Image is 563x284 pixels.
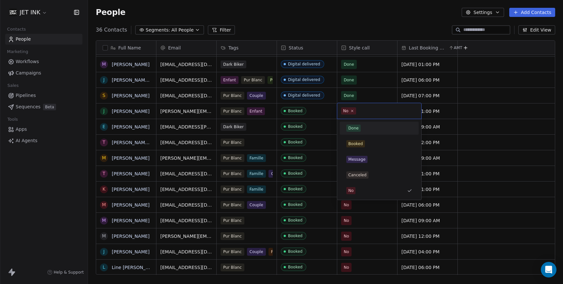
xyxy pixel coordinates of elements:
div: Message [348,156,366,162]
div: Canceled [348,172,367,178]
div: Suggestions [340,122,419,197]
div: No [343,108,348,114]
div: No [348,188,354,194]
div: Done [348,125,359,131]
div: Booked [348,141,363,147]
